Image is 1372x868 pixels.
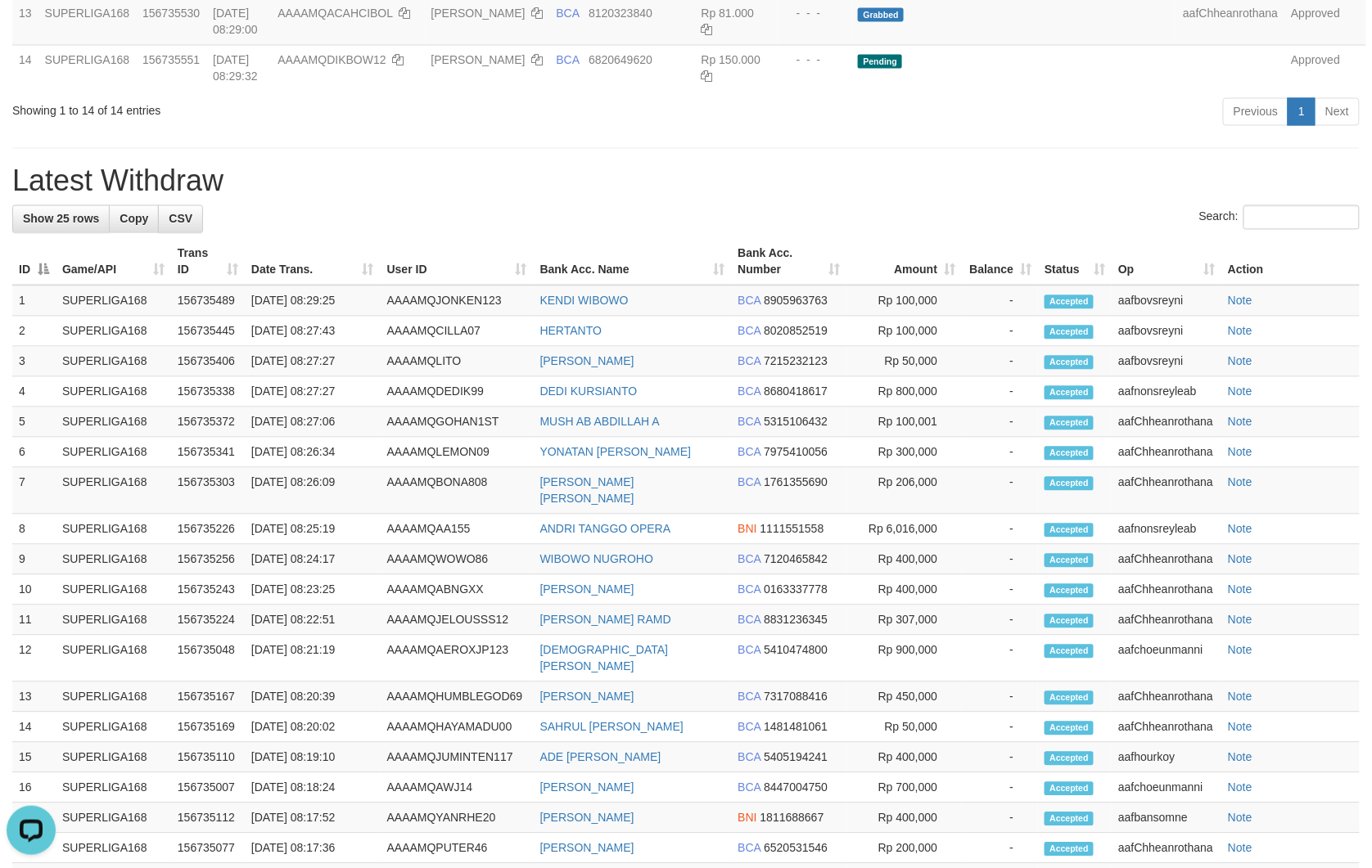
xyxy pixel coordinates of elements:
a: Note [1228,476,1252,489]
span: Copy 8020852519 to clipboard [764,325,828,338]
td: SUPERLIGA168 [56,515,171,545]
span: BCA [738,614,760,627]
span: Accepted [1045,614,1094,628]
td: [DATE] 08:19:10 [245,743,381,773]
span: BNI [738,523,756,536]
span: Accepted [1045,645,1094,659]
a: Note [1228,295,1252,308]
td: SUPERLIGA168 [56,377,171,407]
td: SUPERLIGA168 [38,45,137,92]
a: ANDRI TANGGO OPERA [540,523,671,536]
td: SUPERLIGA168 [56,317,171,347]
span: BCA [738,583,760,596]
input: Search: [1243,205,1360,230]
h1: Latest Withdraw [12,165,1360,198]
span: [DATE] 08:29:00 [213,7,258,37]
td: 156735048 [171,636,245,682]
span: BCA [557,54,580,67]
span: Copy 1811688667 to clipboard [760,812,824,825]
th: Action [1221,239,1360,286]
a: Note [1228,355,1252,368]
span: Accepted [1045,812,1094,826]
span: Accepted [1045,386,1094,400]
span: BCA [738,446,760,459]
th: Trans ID: activate to sort column ascending [171,239,245,286]
a: Note [1228,751,1252,764]
a: SAHRUL [PERSON_NAME] [540,721,684,734]
span: BCA [557,7,580,20]
span: Accepted [1045,477,1094,491]
td: 10 [12,575,56,605]
td: aafbovsreyni [1112,347,1221,377]
a: Note [1228,416,1252,429]
td: aafChheanrothana [1112,407,1221,438]
th: Status: activate to sort column ascending [1038,239,1112,286]
td: AAAAMQHAYAMADU00 [381,713,534,743]
div: Showing 1 to 14 of 14 entries [12,97,559,119]
td: SUPERLIGA168 [56,803,171,834]
td: Rp 400,000 [846,545,962,575]
td: SUPERLIGA168 [56,743,171,773]
td: 156735167 [171,682,245,713]
a: Show 25 rows [12,205,110,233]
span: BCA [738,295,760,308]
td: AAAAMQWOWO86 [381,545,534,575]
th: Bank Acc. Name: activate to sort column ascending [534,239,732,286]
span: Show 25 rows [23,213,99,226]
td: aafChheanrothana [1112,713,1221,743]
td: 156735341 [171,438,245,468]
span: Accepted [1045,326,1094,340]
th: User ID: activate to sort column ascending [381,239,534,286]
a: [PERSON_NAME] [540,812,634,825]
th: Bank Acc. Number: activate to sort column ascending [731,239,846,286]
span: BCA [738,416,760,429]
td: [DATE] 08:29:25 [245,286,381,317]
span: Accepted [1045,295,1094,309]
td: [DATE] 08:27:27 [245,347,381,377]
a: Note [1228,842,1252,855]
td: 156735406 [171,347,245,377]
td: aafbovsreyni [1112,317,1221,347]
td: Approved [1284,45,1365,92]
a: Note [1228,553,1252,566]
a: YONATAN [PERSON_NAME] [540,446,692,459]
button: Open LiveChat chat widget [7,7,56,56]
td: aafChheanrothana [1112,682,1221,713]
td: [DATE] 08:22:51 [245,605,381,636]
td: [DATE] 08:23:25 [245,575,381,605]
td: 156735077 [171,834,245,864]
td: aafbovsreyni [1112,286,1221,317]
a: CSV [158,205,203,233]
td: - [962,438,1038,468]
label: Search: [1199,205,1360,230]
span: [DATE] 08:29:32 [213,54,258,83]
span: BCA [738,476,760,489]
a: [DEMOGRAPHIC_DATA][PERSON_NAME] [540,644,669,673]
td: 15 [12,743,56,773]
td: - [962,682,1038,713]
td: [DATE] 08:20:39 [245,682,381,713]
td: [DATE] 08:17:52 [245,803,381,834]
span: Copy 0163337778 to clipboard [764,583,828,596]
td: [DATE] 08:26:34 [245,438,381,468]
td: 11 [12,605,56,636]
td: Rp 700,000 [846,773,962,803]
span: Copy 8120323840 to clipboard [589,7,652,20]
td: Rp 450,000 [846,682,962,713]
td: [DATE] 08:21:19 [245,636,381,682]
td: - [962,468,1038,515]
span: Copy 7975410056 to clipboard [764,446,828,459]
a: [PERSON_NAME] [540,842,634,855]
span: BCA [738,553,760,566]
span: BCA [738,751,760,764]
td: AAAAMQCILLA07 [381,317,534,347]
td: 2 [12,317,56,347]
a: Copy [109,205,159,233]
td: [DATE] 08:20:02 [245,713,381,743]
td: AAAAMQAEROXJP123 [381,636,534,682]
td: 156735169 [171,713,245,743]
td: Rp 50,000 [846,347,962,377]
td: - [962,803,1038,834]
th: ID: activate to sort column descending [12,239,56,286]
td: - [962,575,1038,605]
